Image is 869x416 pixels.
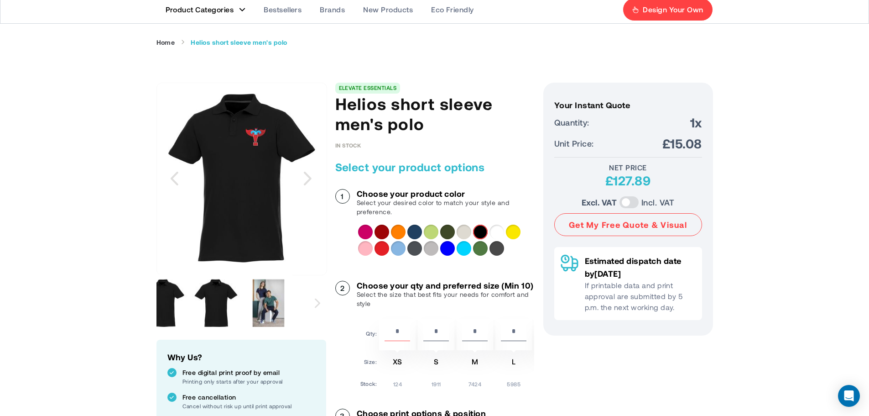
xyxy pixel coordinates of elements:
[495,353,532,374] td: L
[554,172,702,189] div: £127.89
[489,241,504,256] div: Charcoal
[335,160,534,174] h2: Select your product options
[424,241,438,256] div: Heather Grey
[424,225,438,239] div: Apple Green
[357,198,534,216] p: Select your desired color to match your style and preference.
[506,225,520,239] div: Yellow
[375,241,389,256] div: Red
[157,93,327,263] img: 3810699_sp_y1_ojribd4stwkj7dal.jpg
[357,281,534,290] h3: Choose your qty and preferred size (Min 10)
[838,385,860,407] div: Open Intercom Messenger
[182,377,315,385] p: Printing only starts after your approval
[360,319,377,350] td: Qty:
[182,402,315,410] p: Cancel without risk up until print approval
[489,225,504,239] div: White
[156,83,193,274] div: Previous
[375,225,389,239] div: Burgundy
[335,142,361,148] div: Availability
[140,279,187,327] img: 3810699_jhavs66cjaatk7m1.jpg
[585,254,696,280] p: Estimated dispatch date by
[182,393,315,402] p: Free cancellation
[357,189,534,198] h3: Choose your product color
[360,353,377,374] td: Size:
[594,269,621,279] span: [DATE]
[554,163,702,172] div: Net Price
[264,5,302,14] span: Bestsellers
[363,5,413,14] span: New Products
[457,377,493,388] td: 7424
[643,5,703,14] span: Design Your Own
[192,279,240,327] img: 3810699_f1_e4rvuufas1fdv4rh.jpg
[554,137,594,150] span: Unit Price:
[320,5,345,14] span: Brands
[391,241,406,256] div: Light Blue
[495,377,532,388] td: 5985
[309,274,326,332] div: Next
[358,241,373,256] div: Light Pink
[641,196,674,209] label: Incl. VAT
[407,225,422,239] div: Navy
[191,38,287,47] strong: Helios short sleeve men's polo
[690,114,702,131] span: 1x
[582,196,617,209] label: Excl. VAT
[457,353,493,374] td: M
[554,213,702,236] button: Get My Free Quote & Visual
[156,38,175,47] a: Home
[360,377,377,388] td: Stock:
[457,225,471,239] div: Light Grey
[358,225,373,239] div: Magenta
[554,100,702,110] h3: Your Instant Quote
[440,225,455,239] div: Army Green
[561,254,578,272] img: Delivery
[166,5,234,14] span: Product Categories
[167,351,315,363] h2: Why Us?
[418,377,454,388] td: 1911
[440,241,455,256] div: Blue
[335,142,361,148] span: In stock
[379,353,416,374] td: XS
[357,290,534,308] p: Select the size that best fits your needs for comfort and style
[418,353,454,374] td: S
[339,84,397,91] a: ELEVATE ESSENTIALS
[182,368,315,377] p: Free digital print proof by email
[379,377,416,388] td: 124
[473,241,488,256] div: Fern Green
[335,94,534,134] h1: Helios short sleeve men's polo
[585,280,696,313] p: If printable data and print approval are submitted by 5 p.m. the next working day.
[473,225,488,239] div: Solid Black
[457,241,471,256] div: Aqua
[245,279,292,327] img: 3810699_m1_oioeehwwvz63qvuv.jpg
[290,83,326,274] div: Next
[407,241,422,256] div: Storm Grey
[431,5,474,14] span: Eco Friendly
[391,225,406,239] div: Orange
[554,116,589,129] span: Quantity:
[662,135,702,152] span: £15.08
